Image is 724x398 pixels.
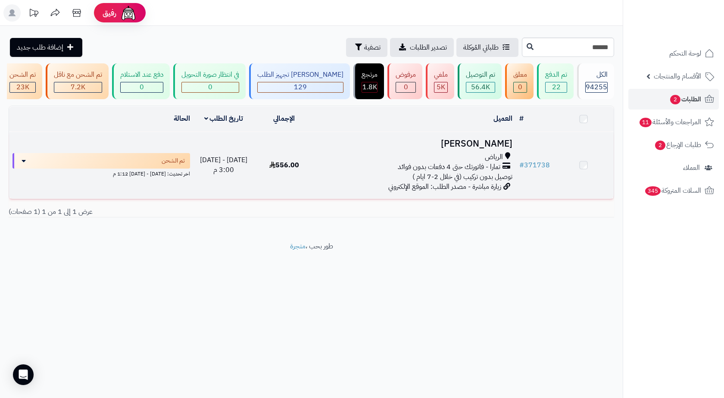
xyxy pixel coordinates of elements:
div: مرفوض [396,70,416,80]
span: تمارا - فاتورتك حتى 4 دفعات بدون فوائد [398,162,500,172]
span: 0 [404,82,408,92]
span: 556.00 [269,160,299,170]
span: 5K [437,82,445,92]
span: العملاء [683,162,700,174]
span: الأقسام والمنتجات [654,70,701,82]
a: ملغي 5K [424,63,456,99]
a: المراجعات والأسئلة11 [628,112,719,132]
div: 0 [514,82,527,92]
div: ملغي [434,70,448,80]
a: تصدير الطلبات [390,38,454,57]
button: تصفية [346,38,387,57]
div: 22988 [10,82,35,92]
div: تم الشحن مع ناقل [54,70,102,80]
span: الطلبات [669,93,701,105]
span: 0 [518,82,522,92]
a: العميل [493,113,512,124]
div: 1805 [362,82,377,92]
div: عرض 1 إلى 1 من 1 (1 صفحات) [2,207,312,217]
a: متجرة [290,241,306,251]
span: زيارة مباشرة - مصدر الطلب: الموقع الإلكتروني [388,182,501,192]
a: في انتظار صورة التحويل 0 [172,63,247,99]
div: تم التوصيل [466,70,495,80]
span: إضافة طلب جديد [17,42,63,53]
span: 2 [655,141,665,150]
a: الإجمالي [273,113,295,124]
img: ai-face.png [120,4,137,22]
a: طلباتي المُوكلة [456,38,518,57]
span: تصفية [364,42,381,53]
span: طلباتي المُوكلة [463,42,499,53]
a: تم الدفع 22 [535,63,575,99]
a: الطلبات2 [628,89,719,110]
a: تحديثات المنصة [23,4,44,24]
span: 7.2K [71,82,85,92]
span: لوحة التحكم [669,47,701,60]
div: Open Intercom Messenger [13,364,34,385]
a: مرفوض 0 [386,63,424,99]
a: معلق 0 [503,63,535,99]
span: 345 [645,186,661,196]
a: السلات المتروكة345 [628,180,719,201]
div: 56446 [466,82,495,92]
span: الرياض [485,152,503,162]
a: #371738 [519,160,550,170]
div: اخر تحديث: [DATE] - [DATE] 1:12 م [12,169,190,178]
div: 129 [258,82,343,92]
a: تاريخ الطلب [204,113,243,124]
span: # [519,160,524,170]
div: معلق [513,70,527,80]
span: 56.4K [471,82,490,92]
div: دفع عند الاستلام [120,70,163,80]
a: طلبات الإرجاع2 [628,135,719,155]
a: لوحة التحكم [628,43,719,64]
a: # [519,113,524,124]
span: 22 [552,82,561,92]
h3: [PERSON_NAME] [318,139,512,149]
span: 94255 [586,82,607,92]
span: 0 [208,82,212,92]
span: تصدير الطلبات [410,42,447,53]
span: تم الشحن [162,157,185,165]
a: إضافة طلب جديد [10,38,82,57]
span: 1.8K [362,82,377,92]
a: تم التوصيل 56.4K [456,63,503,99]
span: [DATE] - [DATE] 3:00 م [200,155,247,175]
a: العملاء [628,157,719,178]
div: تم الدفع [545,70,567,80]
a: [PERSON_NAME] تجهيز الطلب 129 [247,63,352,99]
a: مرتجع 1.8K [352,63,386,99]
span: توصيل بدون تركيب (في خلال 2-7 ايام ) [412,172,512,182]
span: 2 [670,95,680,104]
div: 22 [546,82,567,92]
div: تم الشحن [9,70,36,80]
span: طلبات الإرجاع [654,139,701,151]
img: logo-2.png [665,24,716,42]
div: في انتظار صورة التحويل [181,70,239,80]
div: 7223 [54,82,102,92]
div: 0 [182,82,239,92]
div: 4954 [434,82,447,92]
span: 23K [16,82,29,92]
div: الكل [585,70,608,80]
span: 11 [640,118,652,127]
span: المراجعات والأسئلة [639,116,701,128]
a: الحالة [174,113,190,124]
div: 0 [121,82,163,92]
div: مرتجع [362,70,378,80]
a: الكل94255 [575,63,616,99]
div: [PERSON_NAME] تجهيز الطلب [257,70,343,80]
a: تم الشحن مع ناقل 7.2K [44,63,110,99]
a: دفع عند الاستلام 0 [110,63,172,99]
span: السلات المتروكة [644,185,701,197]
span: 0 [140,82,144,92]
span: رفيق [103,8,116,18]
span: 129 [294,82,307,92]
div: 0 [396,82,415,92]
